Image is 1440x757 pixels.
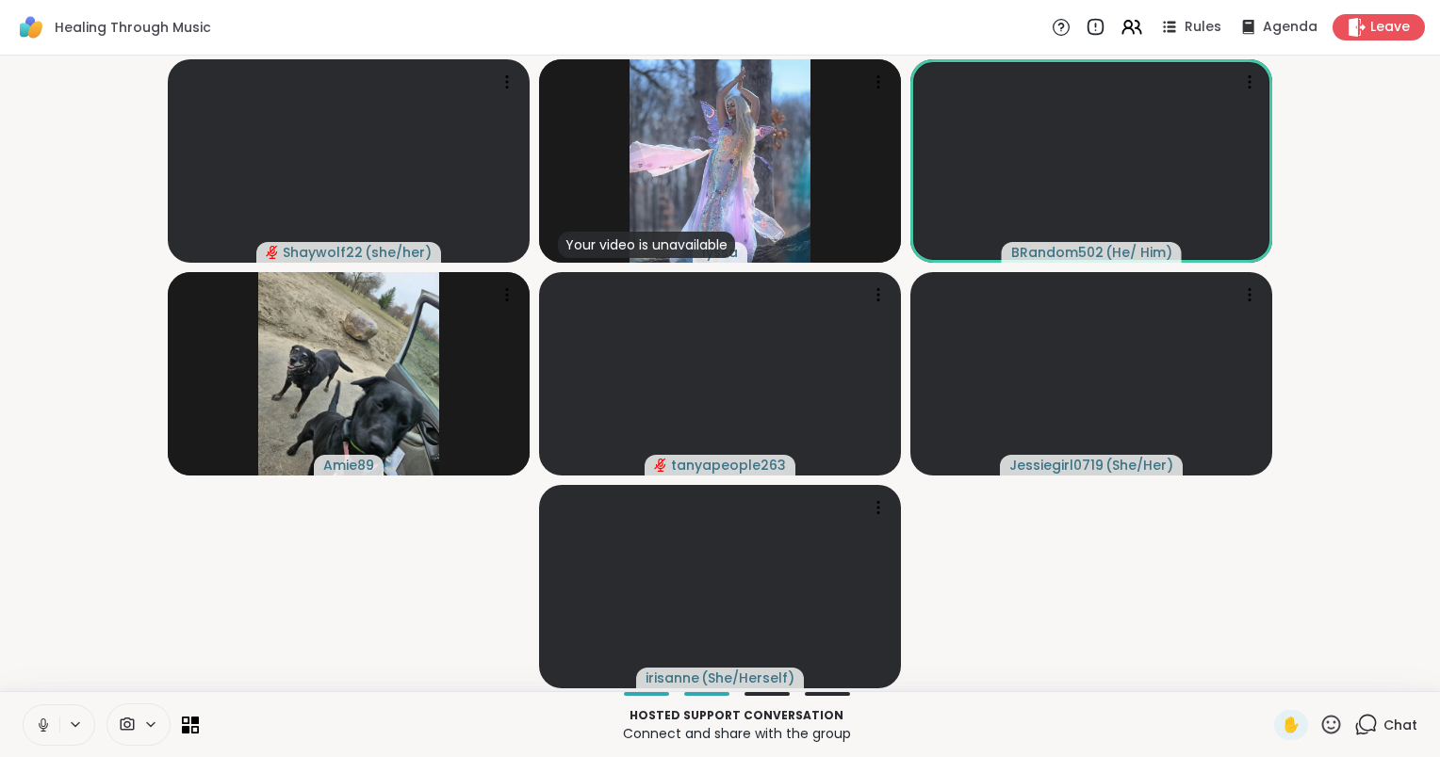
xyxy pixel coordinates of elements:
[701,668,794,687] span: ( She/Herself )
[323,456,374,475] span: Amie89
[1370,18,1410,37] span: Leave
[671,456,786,475] span: tanyapeople263
[258,272,439,475] img: Amie89
[1282,714,1301,736] span: ✋
[654,459,667,472] span: audio-muted
[646,668,699,687] span: irisanne
[1105,243,1172,262] span: ( He/ Him )
[1185,18,1221,37] span: Rules
[1263,18,1317,37] span: Agenda
[365,243,432,262] span: ( she/her )
[283,243,363,262] span: Shaywolf22
[558,232,735,258] div: Your video is unavailable
[210,707,1263,724] p: Hosted support conversation
[1011,243,1104,262] span: BRandom502
[1383,716,1417,734] span: Chat
[15,11,47,43] img: ShareWell Logomark
[1009,456,1104,475] span: Jessiegirl0719
[210,724,1263,743] p: Connect and share with the group
[55,18,211,37] span: Healing Through Music
[1105,456,1173,475] span: ( She/Her )
[266,246,279,259] span: audio-muted
[630,59,810,263] img: lyssa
